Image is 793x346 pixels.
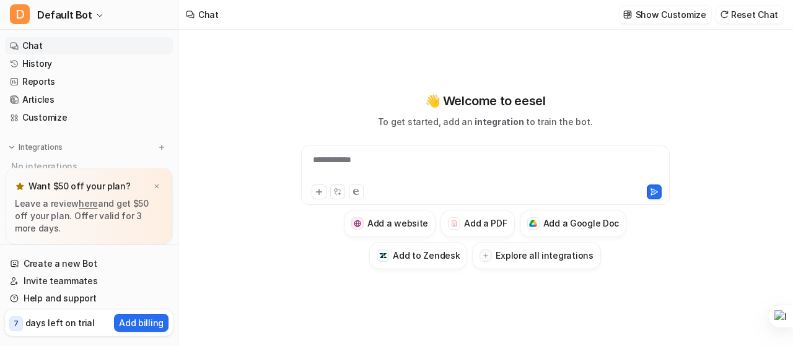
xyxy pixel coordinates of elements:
a: Help and support [5,290,173,307]
div: No integrations [7,156,173,176]
button: Reset Chat [716,6,783,24]
a: Customize [5,109,173,126]
a: Create a new Bot [5,255,173,272]
button: Add billing [114,314,169,332]
a: Invite teammates [5,272,173,290]
img: customize [623,10,632,19]
p: 7 [14,318,19,329]
p: Show Customize [636,8,706,21]
img: Add a Google Doc [529,220,537,227]
button: Add a Google DocAdd a Google Doc [520,210,627,237]
span: D [10,4,30,24]
h3: Add a Google Doc [543,217,620,230]
h3: Add a website [367,217,428,230]
img: menu_add.svg [157,143,166,152]
a: History [5,55,173,72]
p: days left on trial [25,316,95,329]
button: Add a websiteAdd a website [344,210,436,237]
p: To get started, add an to train the bot. [378,115,592,128]
img: Add a PDF [450,220,458,227]
img: Add to Zendesk [379,252,387,260]
a: Reports [5,73,173,90]
div: Chat [198,8,219,21]
span: integration [475,116,524,127]
img: x [153,183,160,191]
p: Add billing [119,316,164,329]
h3: Add a PDF [464,217,507,230]
img: star [15,181,25,191]
button: Add a PDFAdd a PDF [440,210,514,237]
button: Add to ZendeskAdd to Zendesk [369,242,467,269]
img: reset [720,10,729,19]
img: Add a website [354,220,362,228]
button: Show Customize [620,6,711,24]
h3: Add to Zendesk [393,249,460,262]
p: Want $50 off your plan? [28,180,131,192]
p: Integrations [19,142,63,152]
a: here [79,198,98,209]
button: Integrations [5,141,66,154]
a: Chat [5,37,173,54]
span: Default Bot [37,6,92,24]
h3: Explore all integrations [496,249,593,262]
p: 👋 Welcome to eesel [425,92,546,110]
button: Explore all integrations [472,242,600,269]
p: Leave a review and get $50 off your plan. Offer valid for 3 more days. [15,197,163,235]
img: expand menu [7,143,16,152]
a: Articles [5,91,173,108]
